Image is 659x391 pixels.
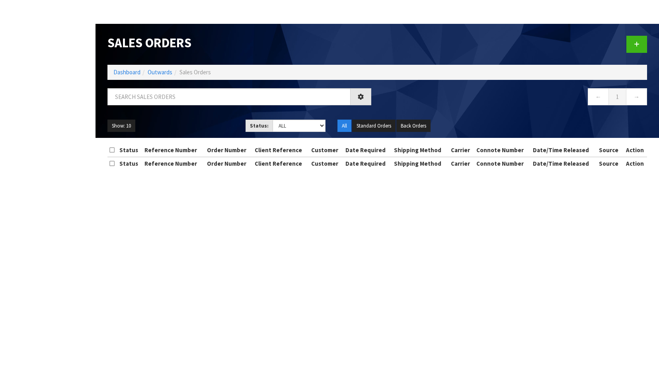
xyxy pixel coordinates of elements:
th: Status [117,144,142,157]
th: Reference Number [142,157,205,170]
th: Reference Number [142,144,205,157]
a: Dashboard [113,68,140,76]
th: Action [623,157,647,170]
th: Date Required [343,144,392,157]
th: Client Reference [253,144,309,157]
span: Sales Orders [179,68,211,76]
th: Customer [309,157,343,170]
button: Back Orders [396,120,431,132]
strong: Status: [250,122,269,129]
th: Shipping Method [392,144,448,157]
a: 1 [608,88,626,105]
th: Carrier [449,144,474,157]
th: Order Number [205,157,253,170]
nav: Page navigation [383,88,647,108]
h1: Sales Orders [107,36,371,50]
th: Date Required [343,157,392,170]
a: Outwards [148,68,172,76]
a: ← [588,88,609,105]
input: Search sales orders [107,88,351,105]
button: Standard Orders [352,120,396,132]
th: Source [597,157,623,170]
th: Date/Time Released [531,144,597,157]
th: Date/Time Released [531,157,597,170]
th: Status [117,157,142,170]
th: Shipping Method [392,157,448,170]
th: Order Number [205,144,253,157]
th: Source [597,144,623,157]
th: Carrier [449,157,474,170]
th: Customer [309,144,343,157]
button: All [337,120,351,132]
button: Show: 10 [107,120,135,132]
th: Connote Number [474,157,531,170]
a: → [626,88,647,105]
th: Action [623,144,647,157]
th: Connote Number [474,144,531,157]
th: Client Reference [253,157,309,170]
